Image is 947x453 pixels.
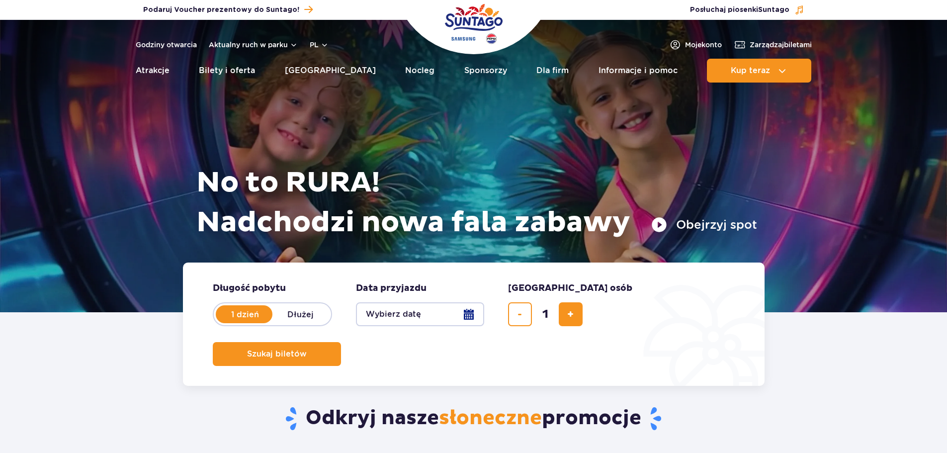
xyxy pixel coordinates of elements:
[310,40,329,50] button: pl
[508,302,532,326] button: usuń bilet
[690,5,789,15] span: Posłuchaj piosenki
[272,304,329,325] label: Dłużej
[731,66,770,75] span: Kup teraz
[750,40,812,50] span: Zarządzaj biletami
[217,304,273,325] label: 1 dzień
[213,282,286,294] span: Długość pobytu
[285,59,376,83] a: [GEOGRAPHIC_DATA]
[758,6,789,13] span: Suntago
[685,40,722,50] span: Moje konto
[143,3,313,16] a: Podaruj Voucher prezentowy do Suntago!
[599,59,678,83] a: Informacje i pomoc
[439,406,542,431] span: słoneczne
[183,263,765,386] form: Planowanie wizyty w Park of Poland
[707,59,811,83] button: Kup teraz
[143,5,299,15] span: Podaruj Voucher prezentowy do Suntago!
[136,40,197,50] a: Godziny otwarcia
[405,59,434,83] a: Nocleg
[199,59,255,83] a: Bilety i oferta
[533,302,557,326] input: liczba biletów
[182,406,765,432] h2: Odkryj nasze promocje
[559,302,583,326] button: dodaj bilet
[669,39,722,51] a: Mojekonto
[690,5,804,15] button: Posłuchaj piosenkiSuntago
[536,59,569,83] a: Dla firm
[464,59,507,83] a: Sponsorzy
[734,39,812,51] a: Zarządzajbiletami
[508,282,632,294] span: [GEOGRAPHIC_DATA] osób
[247,350,307,359] span: Szukaj biletów
[209,41,298,49] button: Aktualny ruch w parku
[213,342,341,366] button: Szukaj biletów
[356,282,427,294] span: Data przyjazdu
[136,59,170,83] a: Atrakcje
[196,163,757,243] h1: No to RURA! Nadchodzi nowa fala zabawy
[651,217,757,233] button: Obejrzyj spot
[356,302,484,326] button: Wybierz datę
